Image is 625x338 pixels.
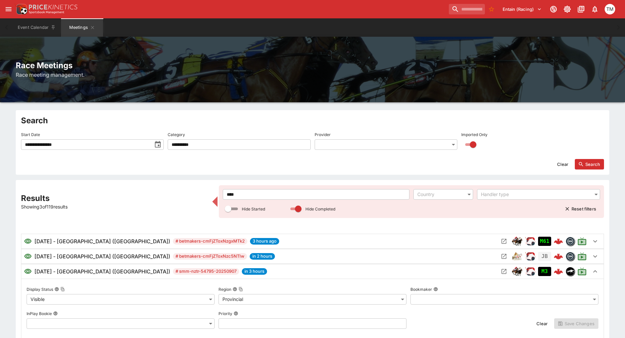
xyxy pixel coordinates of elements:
div: ParallelRacing Handler [525,236,535,247]
div: Provincial [219,294,406,305]
button: Search [575,159,604,169]
svg: Visible [24,237,32,245]
div: ParallelRacing Handler [525,266,535,277]
p: Provider [315,132,331,137]
button: InPlay Bookie [53,311,58,316]
button: Bookmaker [433,287,438,291]
div: Country [417,191,463,198]
img: nztr.png [566,267,574,276]
button: Copy To Clipboard [239,287,243,291]
img: logo-cerberus--red.svg [554,252,563,261]
svg: Visible [24,268,32,275]
button: Open Meeting [499,251,509,262]
p: Imported Only [461,132,488,137]
button: Toggle light/dark mode [561,3,573,15]
button: Select Tenant [499,4,546,14]
h2: Search [21,115,604,126]
svg: Live [577,267,587,276]
button: Priority [234,311,238,316]
div: Imported to Jetbet as OPEN [538,237,551,246]
div: ParallelRacing Handler [525,251,535,262]
h6: [DATE] - [GEOGRAPHIC_DATA] ([GEOGRAPHIC_DATA]) [34,237,170,245]
div: betmakers [566,237,575,246]
p: Hide Completed [305,206,335,212]
img: PriceKinetics Logo [14,3,28,16]
button: open drawer [3,3,14,15]
svg: Live [577,237,587,246]
img: horse_racing.png [512,236,522,247]
p: Showing 3 of 119 results [21,203,208,210]
span: # smm-nztr-54795-20250907 [173,268,239,275]
button: toggle date time picker [152,139,164,150]
button: Clear [532,318,552,329]
span: # betmakers-cmFjZToxNzc5NTIw [173,253,247,260]
img: racing.png [525,266,535,277]
img: betmakers.png [566,237,574,246]
h6: [DATE] - [GEOGRAPHIC_DATA] ([GEOGRAPHIC_DATA]) [34,268,170,275]
div: horse_racing [512,236,522,247]
button: Display StatusCopy To Clipboard [54,287,59,291]
button: Clear [553,159,572,169]
div: harness_racing [512,251,522,262]
input: search [449,4,485,14]
button: Documentation [575,3,587,15]
img: PriceKinetics [29,5,77,10]
div: Tristan Matheson [605,4,615,14]
button: Event Calendar [14,18,60,37]
p: Priority [219,311,232,316]
span: # betmakers-cmFjZToxNzgxMTk2 [173,238,247,245]
button: No Bookmarks [486,4,497,14]
img: racing.png [525,236,535,247]
div: Visible [27,294,215,305]
h2: Results [21,193,208,203]
h6: [DATE] - [GEOGRAPHIC_DATA] ([GEOGRAPHIC_DATA]) [34,252,170,260]
button: Meetings [61,18,103,37]
svg: Live [577,252,587,261]
div: nztr [566,267,575,276]
p: Category [168,132,185,137]
button: Connected to PK [548,3,559,15]
p: Bookmaker [410,287,432,292]
span: in 2 hours [250,253,275,260]
img: Sportsbook Management [29,11,64,14]
p: Region [219,287,231,292]
img: horse_racing.png [512,266,522,277]
div: Jetbet not yet mapped [538,252,551,261]
p: Display Status [27,287,53,292]
h2: Race Meetings [16,60,609,70]
img: betmakers.png [566,252,574,261]
span: 3 hours ago [250,238,279,245]
button: Open Meeting [499,236,509,247]
div: Handler type [481,191,590,198]
img: logo-cerberus--red.svg [554,267,563,276]
div: horse_racing [512,266,522,277]
button: RegionCopy To Clipboard [233,287,237,291]
img: harness_racing.png [512,251,522,262]
button: Open Meeting [499,266,509,277]
div: betmakers [566,252,575,261]
button: Notifications [589,3,601,15]
img: racing.png [525,251,535,262]
span: in 3 hours [242,268,267,275]
button: Tristan Matheson [603,2,617,16]
button: Copy To Clipboard [60,287,65,291]
h6: Race meeting management. [16,71,609,79]
button: Reset filters [561,204,600,214]
img: logo-cerberus--red.svg [554,237,563,246]
svg: Visible [24,252,32,260]
p: InPlay Bookie [27,311,52,316]
p: Start Date [21,132,40,137]
p: Hide Started [242,206,265,212]
div: Imported to Jetbet as OPEN [538,267,551,276]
